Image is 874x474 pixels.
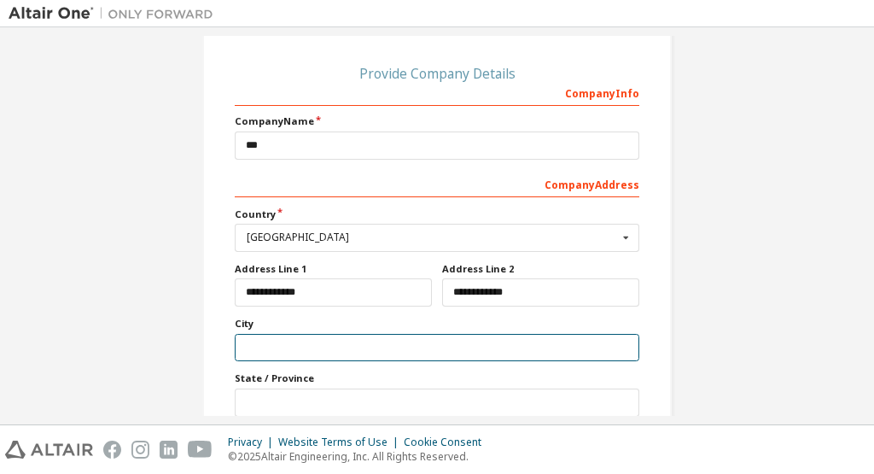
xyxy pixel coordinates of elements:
div: Company Address [235,170,639,197]
img: Altair One [9,5,222,22]
img: altair_logo.svg [5,441,93,459]
label: State / Province [235,372,639,385]
div: Company Info [235,79,639,106]
label: Company Name [235,114,639,128]
div: Website Terms of Use [278,436,404,449]
div: Privacy [228,436,278,449]
label: Address Line 1 [235,262,432,276]
label: Address Line 2 [442,262,639,276]
label: Country [235,208,639,221]
div: Cookie Consent [404,436,492,449]
div: [GEOGRAPHIC_DATA] [247,232,618,243]
p: © 2025 Altair Engineering, Inc. All Rights Reserved. [228,449,492,464]
div: Provide Company Details [235,68,639,79]
img: linkedin.svg [160,441,178,459]
img: facebook.svg [103,441,121,459]
img: instagram.svg [131,441,149,459]
label: City [235,317,639,331]
img: youtube.svg [188,441,213,459]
